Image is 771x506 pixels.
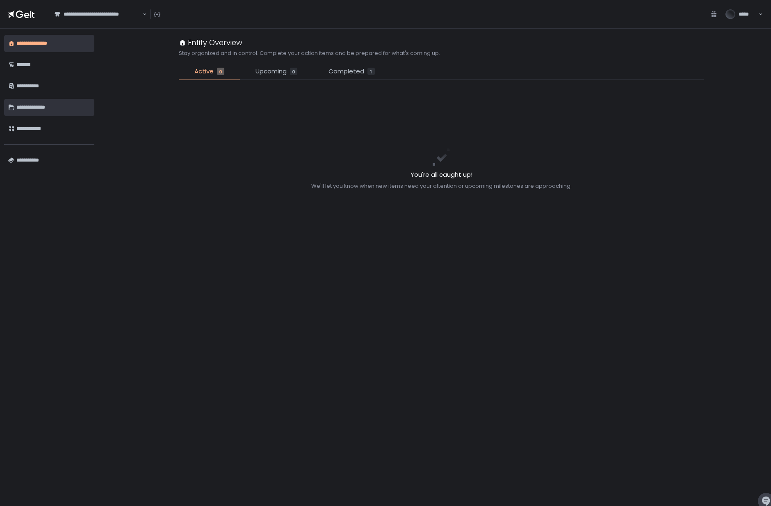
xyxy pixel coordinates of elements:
h2: You're all caught up! [311,170,572,180]
span: Active [194,67,214,76]
div: Search for option [49,6,147,23]
span: Completed [328,67,364,76]
div: 0 [290,68,297,75]
span: Upcoming [255,67,287,76]
div: Entity Overview [179,37,242,48]
div: 0 [217,68,224,75]
div: 1 [367,68,375,75]
div: We'll let you know when new items need your attention or upcoming milestones are approaching. [311,182,572,190]
h2: Stay organized and in control. Complete your action items and be prepared for what's coming up. [179,50,440,57]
